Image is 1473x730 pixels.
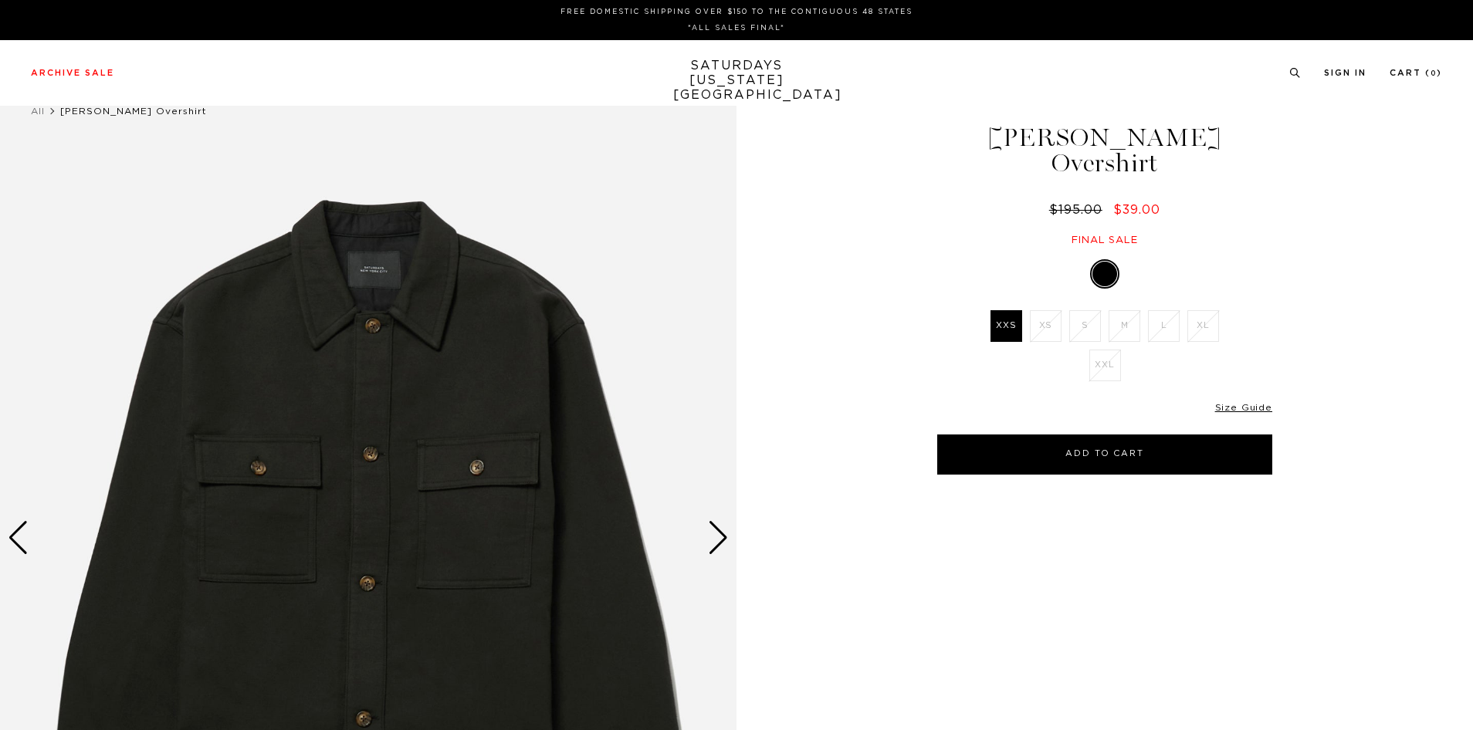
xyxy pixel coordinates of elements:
[1113,204,1160,216] span: $39.00
[1431,70,1437,77] small: 0
[937,434,1272,475] button: Add to Cart
[1049,204,1109,216] del: $195.00
[1390,69,1442,77] a: Cart (0)
[935,125,1275,176] h1: [PERSON_NAME] Overshirt
[60,106,207,116] span: [PERSON_NAME] Overshirt
[31,106,45,116] a: All
[990,310,1022,342] label: XXS
[37,6,1436,18] p: FREE DOMESTIC SHIPPING OVER $150 TO THE CONTIGUOUS 48 STATES
[37,22,1436,34] p: *ALL SALES FINAL*
[935,234,1275,247] div: Final sale
[1215,403,1272,412] a: Size Guide
[673,59,801,103] a: SATURDAYS[US_STATE][GEOGRAPHIC_DATA]
[1324,69,1366,77] a: Sign In
[31,69,114,77] a: Archive Sale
